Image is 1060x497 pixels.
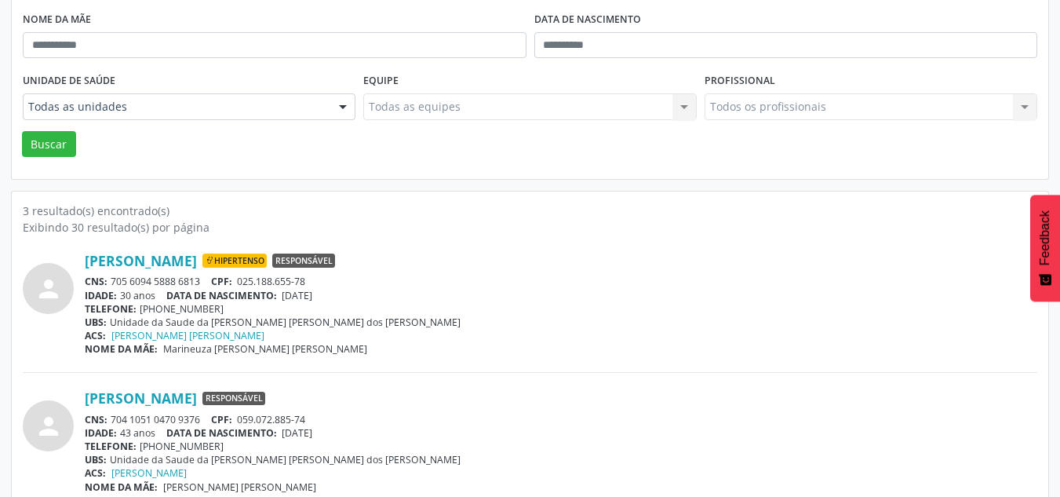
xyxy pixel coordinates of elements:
[85,252,197,269] a: [PERSON_NAME]
[85,316,1037,329] div: Unidade da Saude da [PERSON_NAME] [PERSON_NAME] dos [PERSON_NAME]
[282,426,312,440] span: [DATE]
[23,8,91,32] label: Nome da mãe
[85,453,107,466] span: UBS:
[1038,210,1052,265] span: Feedback
[282,289,312,302] span: [DATE]
[85,342,158,356] span: NOME DA MÃE:
[23,219,1037,236] div: Exibindo 30 resultado(s) por página
[85,413,107,426] span: CNS:
[272,254,335,268] span: Responsável
[35,275,63,303] i: person
[85,275,1037,288] div: 705 6094 5888 6813
[23,69,115,93] label: Unidade de saúde
[211,275,232,288] span: CPF:
[166,426,277,440] span: DATA DE NASCIMENTO:
[85,302,1037,316] div: [PHONE_NUMBER]
[534,8,641,32] label: Data de nascimento
[202,254,267,268] span: Hipertenso
[85,481,158,494] span: NOME DA MÃE:
[363,69,399,93] label: Equipe
[28,99,323,115] span: Todas as unidades
[111,466,187,480] a: [PERSON_NAME]
[237,413,305,426] span: 059.072.885-74
[85,289,1037,302] div: 30 anos
[85,453,1037,466] div: Unidade da Saude da [PERSON_NAME] [PERSON_NAME] dos [PERSON_NAME]
[35,412,63,440] i: person
[111,329,264,342] a: [PERSON_NAME] [PERSON_NAME]
[211,413,232,426] span: CPF:
[85,426,117,440] span: IDADE:
[85,466,106,480] span: ACS:
[85,289,117,302] span: IDADE:
[166,289,277,302] span: DATA DE NASCIMENTO:
[237,275,305,288] span: 025.188.655-78
[85,426,1037,440] div: 43 anos
[85,302,137,316] span: TELEFONE:
[1030,195,1060,301] button: Feedback - Mostrar pesquisa
[85,440,137,453] span: TELEFONE:
[85,275,107,288] span: CNS:
[85,316,107,329] span: UBS:
[85,389,197,407] a: [PERSON_NAME]
[85,413,1037,426] div: 704 1051 0470 9376
[85,440,1037,453] div: [PHONE_NUMBER]
[705,69,775,93] label: Profissional
[163,342,367,356] span: Marineuza [PERSON_NAME] [PERSON_NAME]
[202,392,265,406] span: Responsável
[163,481,316,494] span: [PERSON_NAME] [PERSON_NAME]
[85,329,106,342] span: ACS:
[23,203,1037,219] div: 3 resultado(s) encontrado(s)
[22,131,76,158] button: Buscar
